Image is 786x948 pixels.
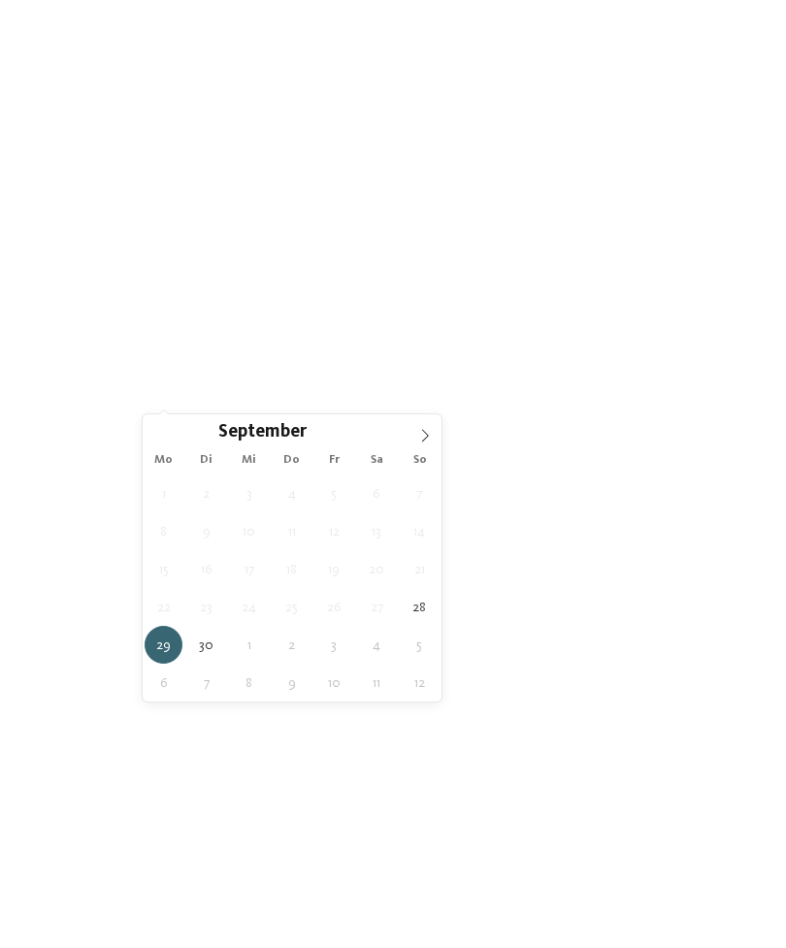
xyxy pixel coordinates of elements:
[422,771,728,797] h4: TYROL family retreat
[69,153,718,200] span: Die Expertinnen und Experten für naturnahe Ferien, die in Erinnerung bleiben
[95,837,109,861] span: €
[401,474,439,512] span: September 7, 2025
[315,474,353,512] span: September 5, 2025
[733,498,747,517] span: 27
[145,512,182,550] span: September 8, 2025
[187,664,225,702] span: Oktober 7, 2025
[401,626,439,664] span: Oktober 5, 2025
[230,626,268,664] span: Oktober 1, 2025
[120,220,363,236] a: Familienhotels [GEOGRAPHIC_DATA]
[273,512,311,550] span: September 11, 2025
[422,881,567,900] span: Family Experiences
[273,664,311,702] span: Oktober 9, 2025
[58,881,203,900] span: Family Experiences
[315,512,353,550] span: September 12, 2025
[202,917,285,928] span: LUXURY RETREAT
[187,626,225,664] span: September 30, 2025
[273,474,311,512] span: September 4, 2025
[58,771,364,797] h4: DAS GERSTL Family Retreat
[437,917,503,928] span: SMALL & COSY
[230,588,268,626] span: September 24, 2025
[399,454,442,467] span: So
[358,626,396,664] span: Oktober 4, 2025
[491,439,580,452] span: Family Experiences
[712,498,727,517] span: 27
[273,550,311,588] span: September 18, 2025
[145,664,182,702] span: Oktober 6, 2025
[546,917,602,928] span: WATER FUN
[230,550,268,588] span: September 17, 2025
[307,421,371,441] input: Year
[143,454,185,467] span: Mo
[185,454,228,467] span: Di
[401,550,439,588] span: September 21, 2025
[358,664,396,702] span: Oktober 11, 2025
[145,626,182,664] span: September 29, 2025
[401,664,439,702] span: Oktober 12, 2025
[737,36,768,52] span: Menü
[401,588,439,626] span: September 28, 2025
[246,340,541,367] span: Jetzt unverbindlich anfragen!
[230,512,268,550] span: September 10, 2025
[145,474,182,512] span: September 1, 2025
[114,837,127,861] span: €
[273,626,311,664] span: Oktober 2, 2025
[358,550,396,588] span: September 20, 2025
[477,837,491,861] span: €
[273,588,311,626] span: September 25, 2025
[39,217,747,282] p: Die sind so bunt wie das Leben, verfolgen aber alle die gleichen . Findet jetzt das Familienhotel...
[422,741,574,754] span: Meraner Land – Naturns
[315,550,353,588] span: September 19, 2025
[313,454,356,467] span: Fr
[230,474,268,512] span: September 3, 2025
[187,512,225,550] span: September 9, 2025
[315,626,353,664] span: Oktober 3, 2025
[45,115,742,152] span: Familienhotels Südtirol – von Familien für Familien
[230,664,268,702] span: Oktober 8, 2025
[271,454,313,467] span: Do
[441,837,454,861] span: €
[228,454,271,467] span: Mi
[145,588,182,626] span: September 22, 2025
[187,550,225,588] span: September 16, 2025
[689,19,786,68] img: Familienhotels Südtirol
[58,798,265,820] span: Familie [PERSON_NAME]
[218,424,307,442] span: September
[358,474,396,512] span: September 6, 2025
[300,369,487,386] span: Bei euren Lieblingshotels
[271,242,740,278] a: Urlaub in [GEOGRAPHIC_DATA] mit Kindern
[145,550,182,588] span: September 15, 2025
[69,439,112,452] span: [DATE]
[422,837,436,861] span: €
[100,242,239,257] a: Qualitätsversprechen
[58,837,72,861] span: €
[673,439,718,452] span: filtern
[422,798,629,820] span: Familie [PERSON_NAME]
[358,512,396,550] span: September 13, 2025
[73,917,158,928] span: HAPPY TEENAGER
[358,588,396,626] span: September 27, 2025
[356,454,399,467] span: Sa
[77,837,90,861] span: €
[187,588,225,626] span: September 23, 2025
[315,588,353,626] span: September 26, 2025
[459,837,473,861] span: €
[401,512,439,550] span: September 14, 2025
[315,664,353,702] span: Oktober 10, 2025
[727,498,733,517] span: /
[58,741,313,754] span: Vinschgau – Graun im [GEOGRAPHIC_DATA]
[187,474,225,512] span: September 2, 2025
